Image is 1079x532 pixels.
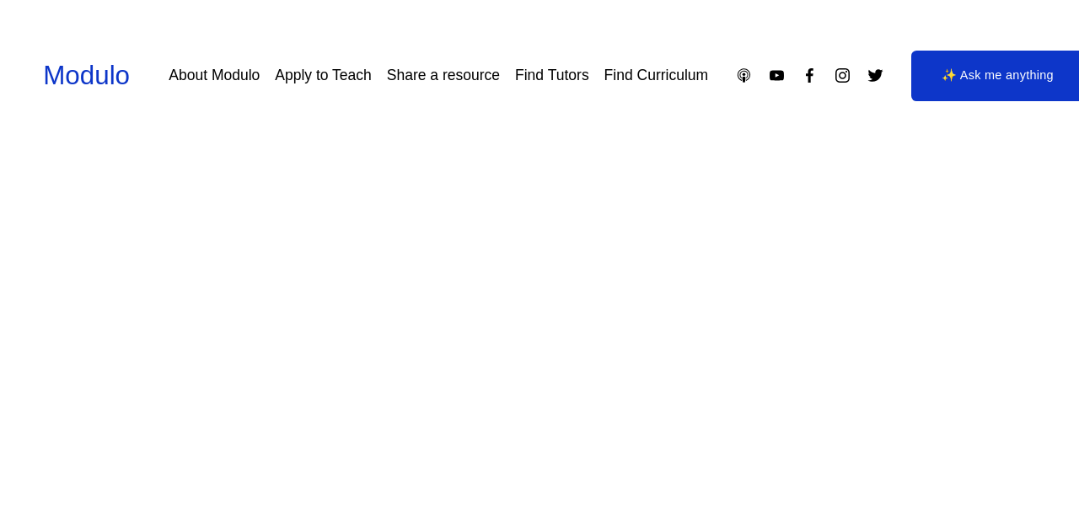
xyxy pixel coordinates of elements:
a: About Modulo [169,61,260,90]
a: YouTube [768,67,786,84]
a: Apple Podcasts [735,67,753,84]
a: Facebook [801,67,819,84]
a: Share a resource [387,61,500,90]
a: Twitter [867,67,884,84]
a: Instagram [834,67,851,84]
a: Find Curriculum [604,61,709,90]
a: Find Tutors [515,61,589,90]
a: Apply to Teach [275,61,372,90]
a: Modulo [43,61,130,90]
